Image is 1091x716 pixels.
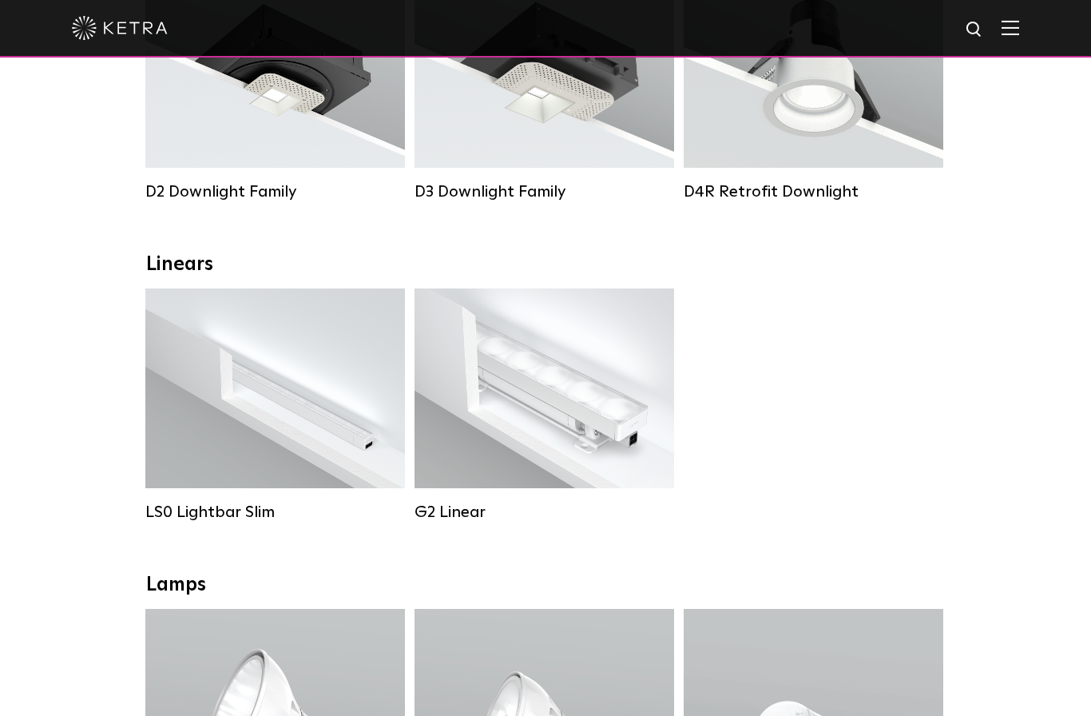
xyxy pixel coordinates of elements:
div: D3 Downlight Family [415,182,674,201]
img: ketra-logo-2019-white [72,16,168,40]
div: Lamps [146,574,945,597]
div: D2 Downlight Family [145,182,405,201]
div: G2 Linear [415,503,674,522]
img: search icon [965,20,985,40]
a: G2 Linear Lumen Output:400 / 700 / 1000Colors:WhiteBeam Angles:Flood / [GEOGRAPHIC_DATA] / Narrow... [415,288,674,520]
div: Linears [146,253,945,276]
div: LS0 Lightbar Slim [145,503,405,522]
a: LS0 Lightbar Slim Lumen Output:200 / 350Colors:White / BlackControl:X96 Controller [145,288,405,520]
img: Hamburger%20Nav.svg [1002,20,1019,35]
div: D4R Retrofit Downlight [684,182,943,201]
